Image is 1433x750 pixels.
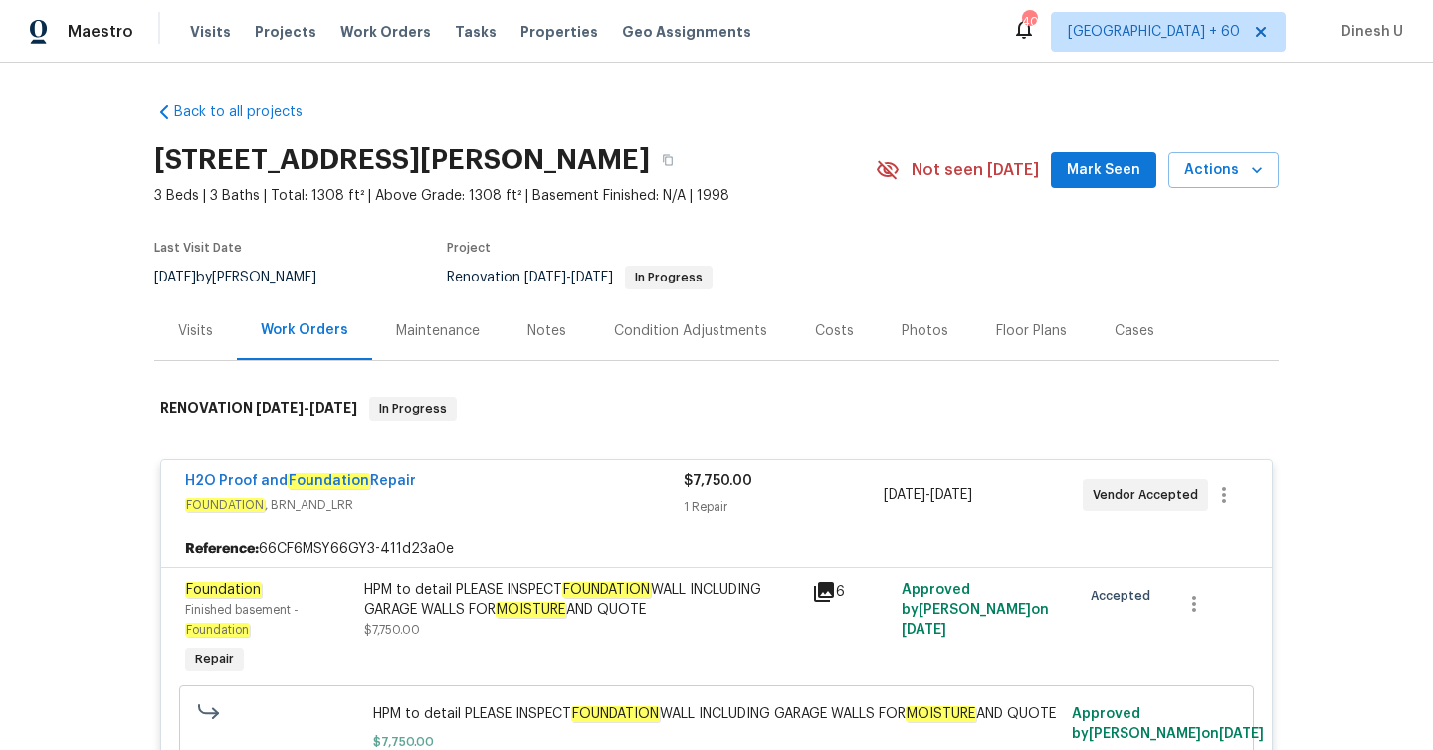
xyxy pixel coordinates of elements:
[185,495,684,515] span: , BRN_AND_LRR
[562,582,651,598] em: FOUNDATION
[68,22,133,42] span: Maestro
[614,321,767,341] div: Condition Adjustments
[178,321,213,341] div: Visits
[185,473,416,489] a: H2O Proof andFoundationRepair
[160,397,357,421] h6: RENOVATION
[340,22,431,42] span: Work Orders
[373,704,1061,724] span: HPM to detail PLEASE INSPECT WALL INCLUDING GARAGE WALLS FOR AND QUOTE
[627,272,711,283] span: In Progress
[309,401,357,415] span: [DATE]
[371,399,455,419] span: In Progress
[190,22,231,42] span: Visits
[1093,485,1206,505] span: Vendor Accepted
[185,539,259,559] b: Reference:
[1072,707,1264,741] span: Approved by [PERSON_NAME] on
[364,624,420,636] span: $7,750.00
[622,22,751,42] span: Geo Assignments
[255,22,316,42] span: Projects
[1068,22,1240,42] span: [GEOGRAPHIC_DATA] + 60
[1115,321,1154,341] div: Cases
[364,580,800,620] div: HPM to detail PLEASE INSPECT WALL INCLUDING GARAGE WALLS FOR AND QUOTE
[154,377,1279,441] div: RENOVATION [DATE]-[DATE]In Progress
[261,320,348,340] div: Work Orders
[154,242,242,254] span: Last Visit Date
[185,498,265,512] em: FOUNDATION
[187,650,242,669] span: Repair
[902,321,948,341] div: Photos
[1051,152,1156,189] button: Mark Seen
[812,580,890,604] div: 6
[154,271,196,284] span: [DATE]
[520,22,598,42] span: Properties
[154,186,876,206] span: 3 Beds | 3 Baths | Total: 1308 ft² | Above Grade: 1308 ft² | Basement Finished: N/A | 1998
[447,271,713,284] span: Renovation
[527,321,566,341] div: Notes
[154,266,340,289] div: by [PERSON_NAME]
[154,150,650,170] h2: [STREET_ADDRESS][PERSON_NAME]
[906,706,976,722] em: MOISTURE
[185,604,299,636] span: Finished basement -
[396,321,480,341] div: Maintenance
[1067,158,1140,183] span: Mark Seen
[447,242,491,254] span: Project
[571,706,660,722] em: FOUNDATION
[1168,152,1279,189] button: Actions
[524,271,566,284] span: [DATE]
[930,488,972,502] span: [DATE]
[288,473,370,489] em: Foundation
[185,582,262,598] em: Foundation
[571,271,613,284] span: [DATE]
[1184,158,1263,183] span: Actions
[524,271,613,284] span: -
[185,623,250,637] em: Foundation
[455,25,497,39] span: Tasks
[1333,22,1403,42] span: Dinesh U
[684,497,883,517] div: 1 Repair
[256,401,357,415] span: -
[496,602,566,618] em: MOISTURE
[1219,727,1264,741] span: [DATE]
[1022,12,1036,32] div: 405
[161,531,1272,567] div: 66CF6MSY66GY3-411d23a0e
[815,321,854,341] div: Costs
[912,160,1039,180] span: Not seen [DATE]
[884,488,925,502] span: [DATE]
[256,401,304,415] span: [DATE]
[902,623,946,637] span: [DATE]
[902,583,1049,637] span: Approved by [PERSON_NAME] on
[154,102,345,122] a: Back to all projects
[1091,586,1158,606] span: Accepted
[884,485,972,505] span: -
[684,474,752,488] span: $7,750.00
[650,142,686,178] button: Copy Address
[996,321,1067,341] div: Floor Plans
